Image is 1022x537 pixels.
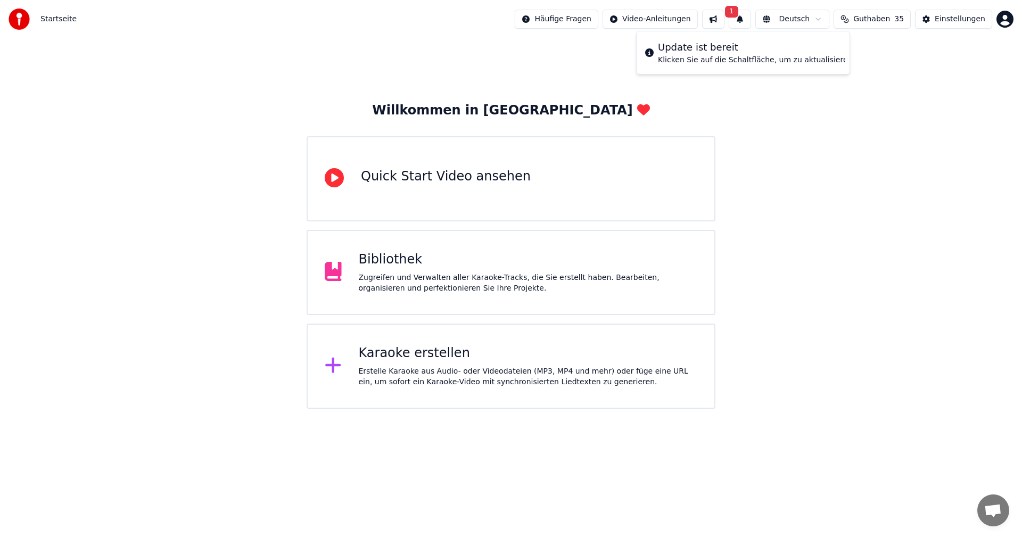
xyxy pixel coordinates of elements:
img: youka [9,9,30,30]
button: Video-Anleitungen [603,10,698,29]
span: 1 [725,6,739,18]
div: Update ist bereit [658,40,852,55]
div: Willkommen in [GEOGRAPHIC_DATA] [372,102,649,119]
div: Erstelle Karaoke aus Audio- oder Videodateien (MP3, MP4 und mehr) oder füge eine URL ein, um sofo... [359,366,698,387]
button: Guthaben35 [834,10,911,29]
button: Häufige Fragen [515,10,598,29]
div: Bibliothek [359,251,698,268]
div: Klicken Sie auf die Schaltfläche, um zu aktualisieren [658,55,852,65]
button: Einstellungen [915,10,992,29]
nav: breadcrumb [40,14,77,24]
span: Guthaben [853,14,890,24]
div: Karaoke erstellen [359,345,698,362]
a: Chat öffnen [977,494,1009,526]
div: Einstellungen [935,14,985,24]
button: 1 [729,10,751,29]
span: Startseite [40,14,77,24]
div: Quick Start Video ansehen [361,168,531,185]
div: Zugreifen und Verwalten aller Karaoke-Tracks, die Sie erstellt haben. Bearbeiten, organisieren un... [359,272,698,294]
span: 35 [894,14,904,24]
